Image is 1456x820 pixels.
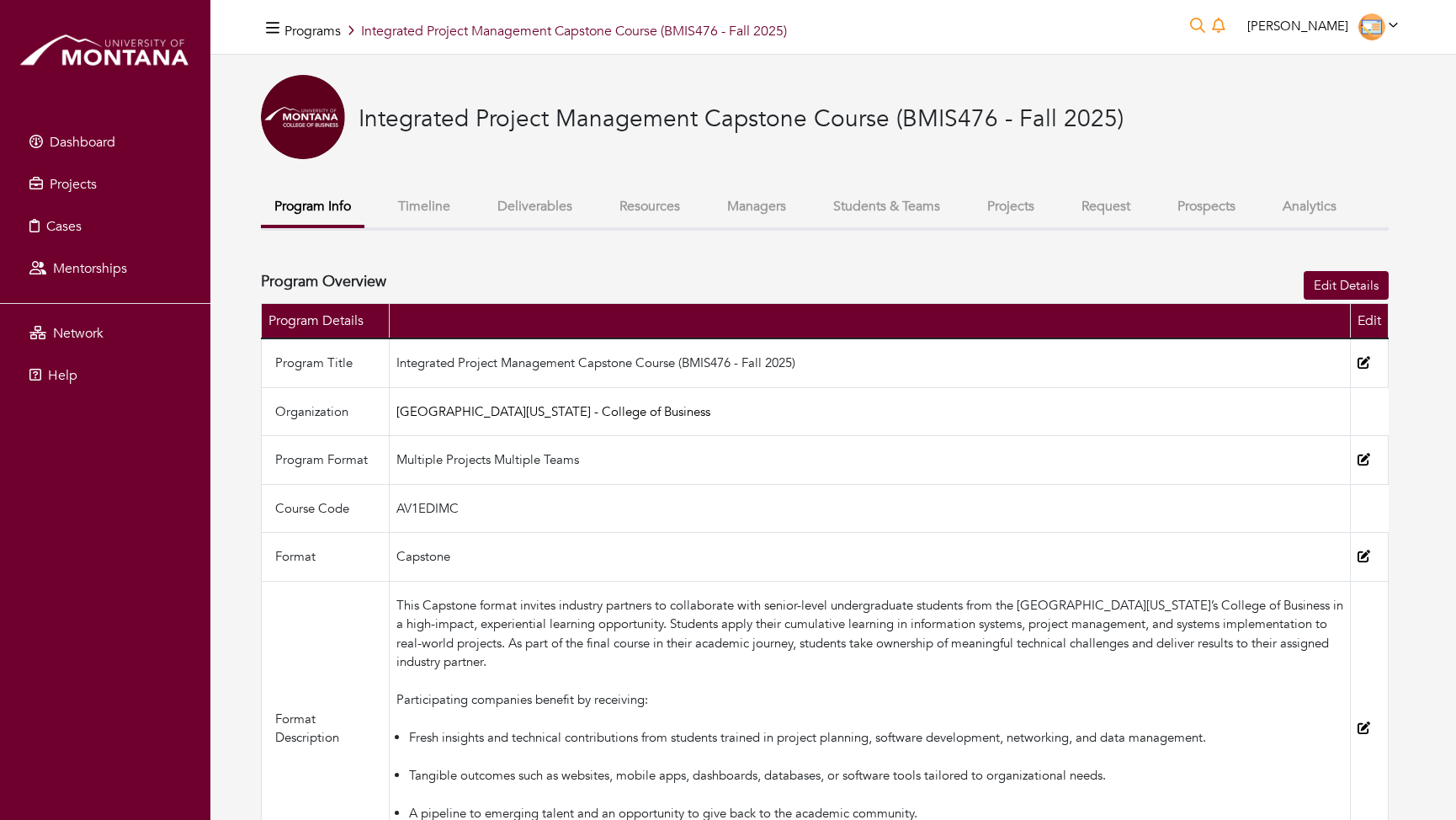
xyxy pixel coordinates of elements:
[46,217,82,236] span: Cases
[262,304,390,339] th: Program Details
[50,175,97,194] span: Projects
[4,252,206,285] a: Mentorships
[261,189,364,228] button: Program Info
[484,189,586,225] button: Deliverables
[1269,189,1350,225] button: Analytics
[284,22,341,40] a: Programs
[1358,13,1385,40] img: Educator-Icon-31d5a1e457ca3f5474c6b92ab10a5d5101c9f8fbafba7b88091835f1a8db102f.png
[4,359,206,392] a: Help
[409,766,1343,804] li: Tangible outcomes such as websites, mobile apps, dashboards, databases, or software tools tailore...
[1068,189,1144,225] button: Request
[820,189,954,225] button: Students & Teams
[1240,18,1406,35] a: [PERSON_NAME]
[389,436,1350,485] td: Multiple Projects Multiple Teams
[4,168,206,201] a: Projects
[17,29,194,74] img: montana_logo.png
[389,484,1350,533] td: AV1EDIMC
[4,210,206,243] a: Cases
[1164,189,1249,225] button: Prospects
[48,366,77,385] span: Help
[261,75,345,159] img: Univeristy%20of%20Montana%20College%20of%20Business.png
[359,105,1124,134] h3: Integrated Project Management Capstone Course (BMIS476 - Fall 2025)
[284,24,787,40] h5: Integrated Project Management Capstone Course (BMIS476 - Fall 2025)
[53,324,104,343] span: Network
[714,189,800,225] button: Managers
[1247,18,1348,35] span: [PERSON_NAME]
[396,690,1343,728] div: Participating companies benefit by receiving:
[262,436,390,485] td: Program Format
[53,259,127,278] span: Mentorships
[262,338,390,387] td: Program Title
[396,596,1343,691] div: This Capstone format invites industry partners to collaborate with senior-level undergraduate stu...
[4,317,206,350] a: Network
[261,273,386,291] h4: Program Overview
[409,728,1343,766] li: Fresh insights and technical contributions from students trained in project planning, software de...
[389,338,1350,387] td: Integrated Project Management Capstone Course (BMIS476 - Fall 2025)
[974,189,1048,225] button: Projects
[1350,304,1388,339] th: Edit
[606,189,693,225] button: Resources
[385,189,464,225] button: Timeline
[1304,271,1389,301] a: Edit Details
[389,533,1350,582] td: Capstone
[262,533,390,582] td: Format
[50,133,115,152] span: Dashboard
[262,387,390,436] td: Organization
[396,403,710,420] a: [GEOGRAPHIC_DATA][US_STATE] - College of Business
[262,484,390,533] td: Course Code
[4,125,206,159] a: Dashboard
